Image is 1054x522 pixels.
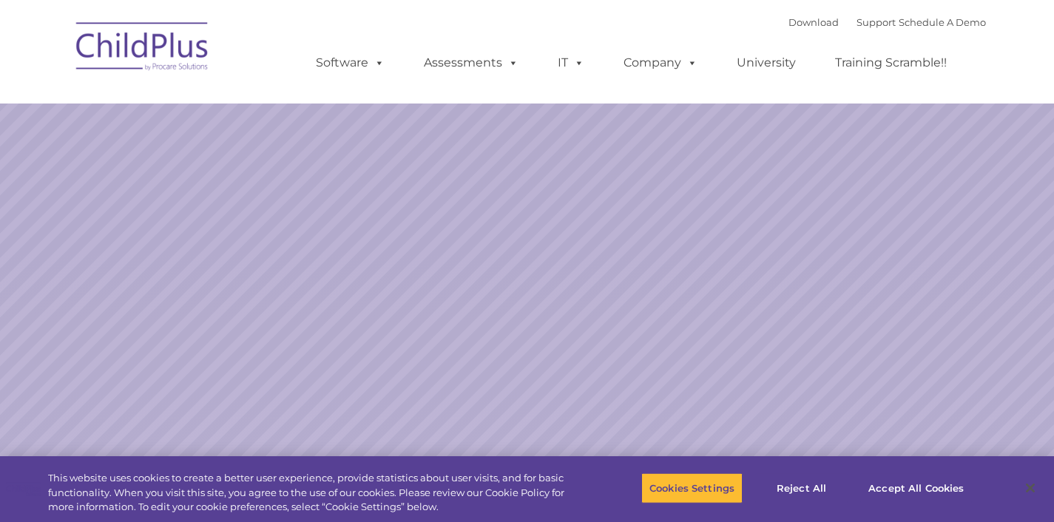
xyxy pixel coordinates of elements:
a: IT [543,48,599,78]
a: Support [857,16,896,28]
img: ChildPlus by Procare Solutions [69,12,217,86]
div: This website uses cookies to create a better user experience, provide statistics about user visit... [48,471,580,515]
button: Cookies Settings [641,472,743,504]
button: Reject All [755,472,848,504]
a: University [722,48,811,78]
a: Schedule A Demo [899,16,986,28]
a: Software [301,48,399,78]
button: Close [1014,472,1047,504]
button: Accept All Cookies [860,472,972,504]
a: Assessments [409,48,533,78]
a: Download [788,16,839,28]
a: Company [609,48,712,78]
a: Training Scramble!! [820,48,962,78]
font: | [788,16,986,28]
